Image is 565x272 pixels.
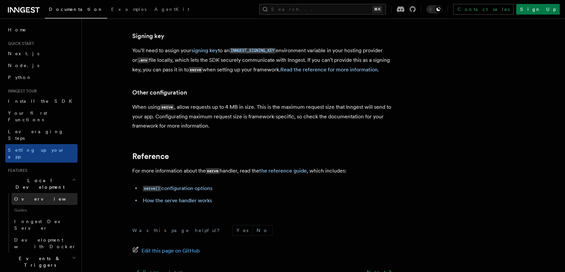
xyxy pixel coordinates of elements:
[233,225,252,235] button: Yes
[45,2,107,19] a: Documentation
[5,168,27,173] span: Features
[12,234,78,253] a: Development with Docker
[160,104,174,110] code: serve
[132,102,396,131] p: When using , allow requests up to 4 MB in size. This is the maximum request size that Inngest wil...
[5,89,37,94] span: Inngest tour
[5,95,78,107] a: Install the SDK
[5,24,78,36] a: Home
[8,26,26,33] span: Home
[12,215,78,234] a: Inngest Dev Server
[5,175,78,193] button: Local Development
[132,46,396,75] p: You'll need to assign your to an environment variable in your hosting provider or file locally, w...
[259,4,386,15] button: Search...⌘K
[143,186,161,191] code: serve()
[8,75,32,80] span: Python
[453,4,514,15] a: Contact sales
[143,197,212,204] a: How the serve handler works
[5,71,78,83] a: Python
[5,59,78,71] a: Node.js
[132,31,164,41] a: Signing key
[14,237,76,249] span: Development with Docker
[5,48,78,59] a: Next.js
[280,66,378,73] a: Read the reference for more information
[5,177,72,190] span: Local Development
[206,168,220,174] code: serve
[5,126,78,144] a: Leveraging Steps
[5,41,34,46] span: Quick start
[8,129,64,141] span: Leveraging Steps
[8,110,47,122] span: Your first Functions
[5,107,78,126] a: Your first Functions
[107,2,150,18] a: Examples
[141,246,200,255] span: Edit this page on GitHub
[259,168,307,174] a: the reference guide
[189,67,203,73] code: serve
[132,152,169,161] a: Reference
[143,185,212,191] a: serve()configuration options
[230,47,276,54] a: INNGEST_SIGNING_KEY
[137,58,149,63] code: .env
[8,98,76,104] span: Install the SDK
[111,7,146,12] span: Examples
[49,7,103,12] span: Documentation
[253,225,272,235] button: No
[14,196,82,202] span: Overview
[8,51,39,56] span: Next.js
[191,47,218,54] a: signing key
[373,6,382,13] kbd: ⌘K
[132,246,200,255] a: Edit this page on GitHub
[5,253,78,271] button: Events & Triggers
[516,4,560,15] a: Sign Up
[132,227,224,234] p: Was this page helpful?
[12,193,78,205] a: Overview
[5,193,78,253] div: Local Development
[132,166,396,176] p: For more information about the handler, read the , which includes:
[14,219,71,231] span: Inngest Dev Server
[154,7,189,12] span: AgentKit
[5,255,72,268] span: Events & Triggers
[132,88,187,97] a: Other configuration
[12,205,78,215] span: Guides
[8,147,65,159] span: Setting up your app
[230,48,276,54] code: INNGEST_SIGNING_KEY
[426,5,442,13] button: Toggle dark mode
[5,144,78,163] a: Setting up your app
[150,2,193,18] a: AgentKit
[8,63,39,68] span: Node.js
